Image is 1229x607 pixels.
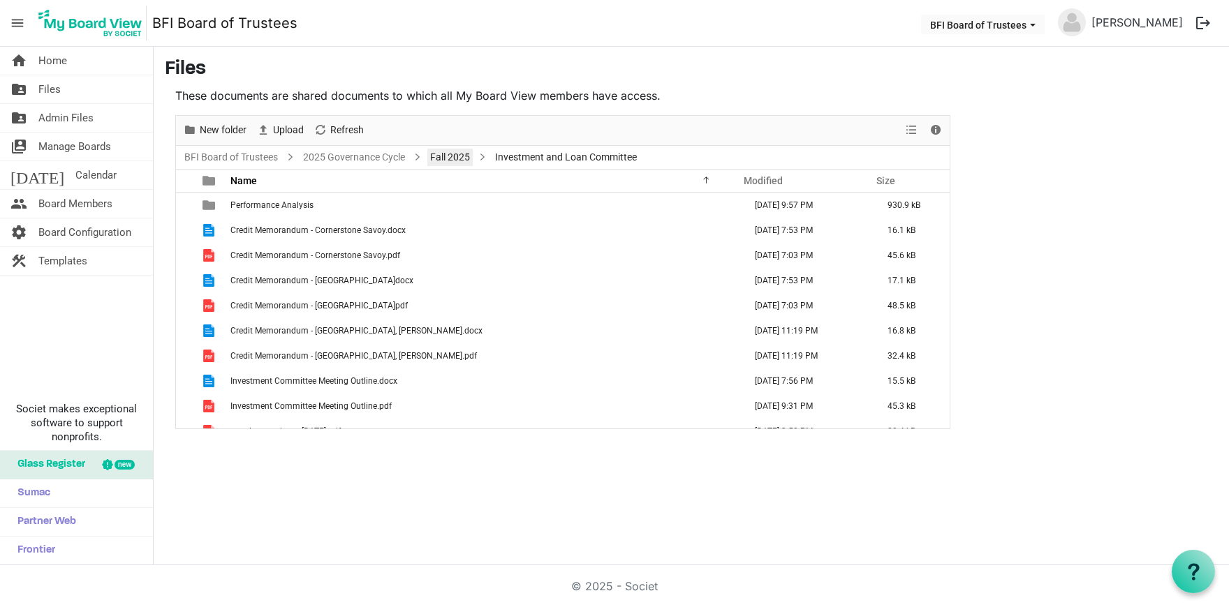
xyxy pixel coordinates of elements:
[10,508,76,536] span: Partner Web
[873,394,950,419] td: 45.3 kB is template cell column header Size
[176,268,194,293] td: checkbox
[194,368,226,394] td: is template cell column header type
[873,343,950,368] td: 32.4 kB is template cell column header Size
[571,579,658,593] a: © 2025 - Societ
[38,133,111,160] span: Manage Boards
[38,190,112,218] span: Board Members
[10,161,64,189] span: [DATE]
[230,250,400,260] span: Credit Memorandum - Cornerstone Savoy.pdf
[226,343,740,368] td: Credit Memorandum - pleasant hill, dix.pdf is template cell column header Name
[176,243,194,268] td: checkbox
[176,218,194,243] td: checkbox
[226,318,740,343] td: Credit Memorandum - pleasant hill, dix.docx is template cell column header Name
[230,401,392,411] span: Investment Committee Meeting Outline.pdf
[230,326,483,336] span: Credit Memorandum - [GEOGRAPHIC_DATA], [PERSON_NAME].docx
[230,276,413,285] span: Credit Memorandum - [GEOGRAPHIC_DATA]docx
[492,149,640,166] span: Investment and Loan Committee
[876,175,895,186] span: Size
[176,368,194,394] td: checkbox
[226,368,740,394] td: Investment Committee Meeting Outline.docx is template cell column header Name
[75,161,117,189] span: Calendar
[226,218,740,243] td: Credit Memorandum - Cornerstone Savoy.docx is template cell column header Name
[38,75,61,103] span: Files
[226,268,740,293] td: Credit Memorandum - Fairfield.docx is template cell column header Name
[198,121,248,139] span: New folder
[194,268,226,293] td: is template cell column header type
[226,193,740,218] td: Performance Analysis is template cell column header Name
[10,479,50,507] span: Sumac
[10,218,27,246] span: settings
[873,193,950,218] td: 930.9 kB is template cell column header Size
[900,116,924,145] div: View
[176,419,194,444] td: checkbox
[38,47,67,75] span: Home
[226,419,740,444] td: supplemental mtg 25 sep 2025.pdf is template cell column header Name
[230,351,477,361] span: Credit Memorandum - [GEOGRAPHIC_DATA], [PERSON_NAME].pdf
[873,368,950,394] td: 15.5 kB is template cell column header Size
[176,343,194,368] td: checkbox
[226,394,740,419] td: Investment Committee Meeting Outline.pdf is template cell column header Name
[740,318,873,343] td: September 18, 2025 11:19 PM column header Modified
[194,218,226,243] td: is template cell column header type
[740,243,873,268] td: September 11, 2025 7:03 PM column header Modified
[1086,8,1188,36] a: [PERSON_NAME]
[740,419,873,444] td: September 20, 2025 3:58 PM column header Modified
[309,116,369,145] div: Refresh
[10,75,27,103] span: folder_shared
[329,121,365,139] span: Refresh
[115,460,135,470] div: new
[176,193,194,218] td: checkbox
[873,268,950,293] td: 17.1 kB is template cell column header Size
[194,243,226,268] td: is template cell column header type
[194,343,226,368] td: is template cell column header type
[272,121,305,139] span: Upload
[178,116,251,145] div: New folder
[182,149,281,166] a: BFI Board of Trustees
[300,149,408,166] a: 2025 Governance Cycle
[230,426,341,436] span: supplemental mtg [DATE].pdf
[10,451,85,479] span: Glass Register
[740,293,873,318] td: September 11, 2025 7:03 PM column header Modified
[175,87,950,104] p: These documents are shared documents to which all My Board View members have access.
[1188,8,1218,38] button: logout
[230,301,408,310] span: Credit Memorandum - [GEOGRAPHIC_DATA]pdf
[924,116,948,145] div: Details
[176,318,194,343] td: checkbox
[873,218,950,243] td: 16.1 kB is template cell column header Size
[921,15,1045,34] button: BFI Board of Trustees dropdownbutton
[6,402,147,444] span: Societ makes exceptional software to support nonprofits.
[230,376,397,386] span: Investment Committee Meeting Outline.docx
[254,121,307,139] button: Upload
[165,58,1218,82] h3: Files
[10,47,27,75] span: home
[903,121,920,139] button: View dropdownbutton
[10,537,55,564] span: Frontier
[194,419,226,444] td: is template cell column header type
[176,293,194,318] td: checkbox
[427,149,473,166] a: Fall 2025
[38,104,94,132] span: Admin Files
[10,247,27,275] span: construction
[34,6,147,40] img: My Board View Logo
[230,200,314,210] span: Performance Analysis
[740,394,873,419] td: September 12, 2025 9:31 PM column header Modified
[740,193,873,218] td: September 12, 2025 9:57 PM column header Modified
[740,343,873,368] td: September 18, 2025 11:19 PM column header Modified
[194,293,226,318] td: is template cell column header type
[194,193,226,218] td: is template cell column header type
[152,9,297,37] a: BFI Board of Trustees
[4,10,31,36] span: menu
[927,121,945,139] button: Details
[744,175,783,186] span: Modified
[740,218,873,243] td: September 15, 2025 7:53 PM column header Modified
[181,121,249,139] button: New folder
[34,6,152,40] a: My Board View Logo
[38,247,87,275] span: Templates
[740,268,873,293] td: September 15, 2025 7:53 PM column header Modified
[10,190,27,218] span: people
[194,318,226,343] td: is template cell column header type
[230,175,257,186] span: Name
[38,218,131,246] span: Board Configuration
[873,293,950,318] td: 48.5 kB is template cell column header Size
[251,116,309,145] div: Upload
